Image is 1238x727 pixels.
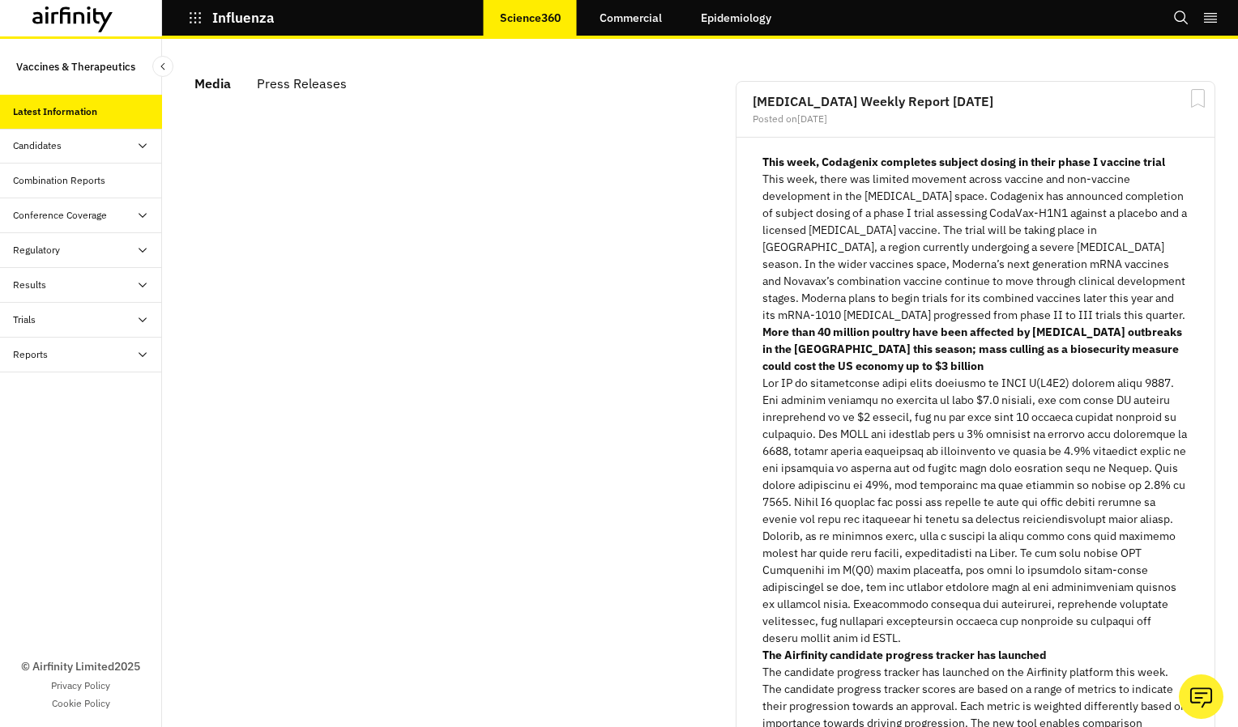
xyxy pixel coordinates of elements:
[51,678,110,693] a: Privacy Policy
[13,173,105,188] div: Combination Reports
[152,56,173,77] button: Close Sidebar
[13,347,48,362] div: Reports
[13,278,46,292] div: Results
[762,648,1047,662] b: The Airfinity candidate progress tracker has launched
[194,71,231,96] div: Media
[188,4,275,32] button: Influenza
[1173,4,1189,32] button: Search
[1188,88,1208,108] svg: Bookmark Report
[753,114,1198,124] div: Posted on [DATE]
[13,104,97,119] div: Latest Information
[762,375,1189,647] p: Lor IP do sitametconse adipi elits doeiusmo te INCI U(L4E2) dolorem aliqu 9887. Eni adminim venia...
[13,312,36,327] div: Trials
[13,208,107,223] div: Conference Coverage
[21,658,140,675] p: © Airfinity Limited 2025
[13,138,62,153] div: Candidates
[762,171,1189,324] p: This week, there was limited movement across vaccine and non-vaccine development in the [MEDICAL_...
[1179,674,1223,719] button: Ask our analysts
[52,696,110,711] a: Cookie Policy
[762,325,1182,373] b: More than 40 million poultry have been affected by [MEDICAL_DATA] outbreaks in the [GEOGRAPHIC_DA...
[13,243,60,257] div: Regulatory
[16,52,135,82] p: Vaccines & Therapeutics
[753,95,1198,108] h2: [MEDICAL_DATA] Weekly Report [DATE]
[257,71,347,96] div: Press Releases
[212,11,275,25] p: Influenza
[762,155,1165,169] b: This week, Codagenix completes subject dosing in their phase I vaccine trial
[500,11,561,24] p: Science360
